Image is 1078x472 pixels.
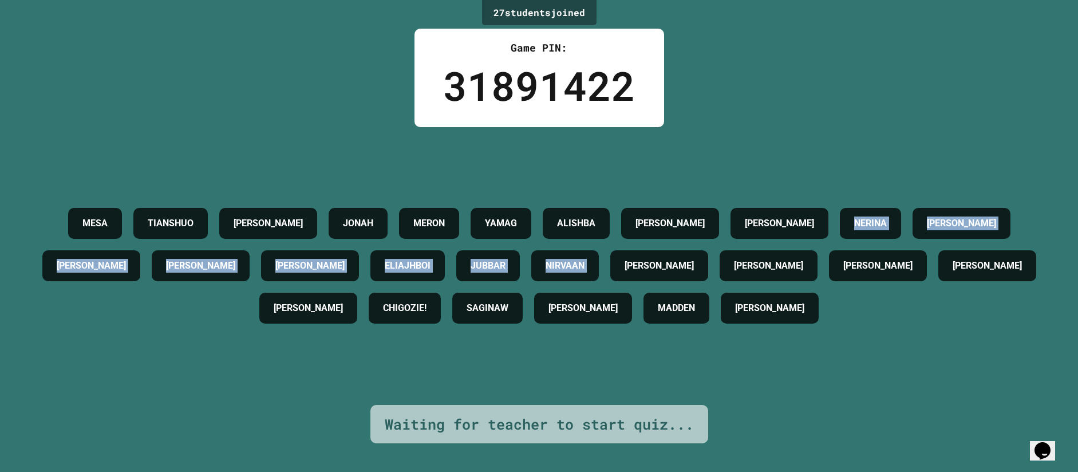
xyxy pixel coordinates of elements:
[546,259,585,273] h4: NIRVAAN
[385,259,431,273] h4: ELIAJHBOI
[234,217,303,230] h4: [PERSON_NAME]
[57,259,126,273] h4: [PERSON_NAME]
[1030,426,1067,461] iframe: chat widget
[548,301,618,315] h4: [PERSON_NAME]
[413,217,445,230] h4: MERON
[854,217,887,230] h4: NERINA
[383,301,427,315] h4: CHIGOZIE!
[274,301,343,315] h4: [PERSON_NAME]
[734,259,803,273] h4: [PERSON_NAME]
[275,259,345,273] h4: [PERSON_NAME]
[385,414,694,435] div: Waiting for teacher to start quiz...
[927,217,996,230] h4: [PERSON_NAME]
[343,217,373,230] h4: JONAH
[557,217,595,230] h4: ALISHBA
[843,259,913,273] h4: [PERSON_NAME]
[148,217,194,230] h4: TIANSHUO
[471,259,506,273] h4: JUBBAR
[625,259,694,273] h4: [PERSON_NAME]
[443,40,635,56] div: Game PIN:
[467,301,508,315] h4: SAGINAW
[658,301,695,315] h4: MADDEN
[745,217,814,230] h4: [PERSON_NAME]
[82,217,108,230] h4: MESA
[635,217,705,230] h4: [PERSON_NAME]
[485,217,517,230] h4: YAMAG
[443,56,635,116] div: 31891422
[166,259,235,273] h4: [PERSON_NAME]
[953,259,1022,273] h4: [PERSON_NAME]
[735,301,804,315] h4: [PERSON_NAME]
